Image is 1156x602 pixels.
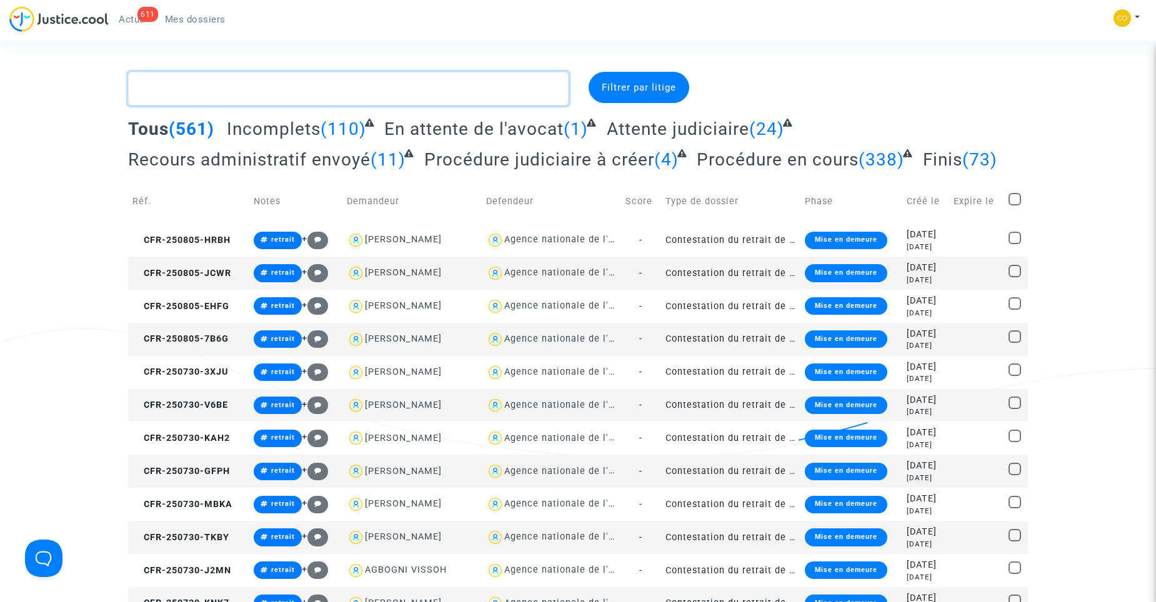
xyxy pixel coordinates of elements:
img: icon-user.svg [347,528,365,546]
div: [DATE] [907,492,945,506]
div: Mise en demeure [805,528,887,546]
img: icon-user.svg [486,561,504,580]
img: icon-user.svg [486,397,504,415]
td: Contestation du retrait de [PERSON_NAME] par l'ANAH (mandataire) [661,323,800,356]
div: [DATE] [907,340,945,351]
span: + [302,234,329,244]
div: [DATE] [907,407,945,417]
span: - [639,433,642,443]
span: + [302,399,329,410]
img: icon-user.svg [347,363,365,382]
td: Phase [800,179,902,224]
span: CFR-250805-JCWR [132,268,231,279]
div: Mise en demeure [805,264,887,282]
div: Mise en demeure [805,430,887,447]
span: + [302,300,329,310]
span: (11) [371,149,406,170]
div: 611 [137,7,158,22]
span: Incomplets [227,119,321,139]
img: icon-user.svg [347,462,365,480]
span: Finis [923,149,962,170]
img: icon-user.svg [486,495,504,513]
div: [PERSON_NAME] [365,300,442,311]
div: Agence nationale de l'habitat [504,433,642,443]
div: [DATE] [907,393,945,407]
span: - [639,268,642,279]
span: (561) [169,119,214,139]
img: icon-user.svg [347,297,365,315]
span: - [639,235,642,245]
div: Agence nationale de l'habitat [504,234,642,245]
span: (73) [962,149,997,170]
div: [PERSON_NAME] [365,400,442,410]
div: Agence nationale de l'habitat [504,565,642,575]
span: - [639,333,642,344]
td: Type de dossier [661,179,800,224]
td: Defendeur [482,179,621,224]
span: (4) [654,149,679,170]
span: CFR-250730-3XJU [132,367,228,377]
td: Contestation du retrait de [PERSON_NAME] par l'ANAH (mandataire) [661,257,800,290]
div: Agence nationale de l'habitat [504,367,642,377]
div: [PERSON_NAME] [365,466,442,476]
span: - [639,532,642,543]
td: Contestation du retrait de [PERSON_NAME] par l'ANAH (mandataire) [661,455,800,488]
span: + [302,465,329,475]
td: Contestation du retrait de [PERSON_NAME] par l'ANAH (mandataire) [661,554,800,587]
div: [DATE] [907,525,945,539]
img: icon-user.svg [347,429,365,447]
div: [DATE] [907,459,945,473]
div: [DATE] [907,473,945,483]
div: [DATE] [907,426,945,440]
div: [PERSON_NAME] [365,333,442,344]
span: - [639,466,642,476]
img: jc-logo.svg [9,6,109,32]
img: icon-user.svg [486,231,504,249]
span: + [302,498,329,508]
div: [PERSON_NAME] [365,267,442,278]
div: [DATE] [907,360,945,374]
td: Contestation du retrait de [PERSON_NAME] par l'ANAH (mandataire) [661,290,800,323]
span: CFR-250730-J2MN [132,565,231,576]
div: AGBOGNI VISSOH [365,565,447,575]
span: - [639,400,642,410]
iframe: Help Scout Beacon - Open [25,540,62,577]
img: icon-user.svg [486,330,504,348]
div: [DATE] [907,228,945,242]
div: Mise en demeure [805,496,887,513]
img: icon-user.svg [486,264,504,282]
span: + [302,333,329,343]
img: icon-user.svg [347,495,365,513]
td: Contestation du retrait de [PERSON_NAME] par l'ANAH (mandataire) [661,224,800,257]
div: Agence nationale de l'habitat [504,466,642,476]
td: Demandeur [342,179,482,224]
span: CFR-250805-HRBH [132,235,231,245]
div: [DATE] [907,261,945,275]
a: Mes dossiers [155,10,236,29]
td: Score [621,179,661,224]
div: [PERSON_NAME] [365,498,442,509]
div: [DATE] [907,440,945,450]
div: [DATE] [907,308,945,318]
div: Agence nationale de l'habitat [504,300,642,311]
div: [PERSON_NAME] [365,433,442,443]
span: retrait [271,433,295,442]
span: CFR-250730-GFPH [132,466,230,476]
td: Contestation du retrait de [PERSON_NAME] par l'ANAH (mandataire) [661,521,800,554]
span: + [302,267,329,277]
span: retrait [271,368,295,376]
a: 611Actus [109,10,155,29]
span: CFR-250730-MBKA [132,499,232,510]
span: Mes dossiers [165,14,226,25]
td: Contestation du retrait de [PERSON_NAME] par l'ANAH (mandataire) [661,356,800,389]
span: - [639,301,642,312]
span: (338) [859,149,904,170]
img: icon-user.svg [347,231,365,249]
div: [DATE] [907,558,945,572]
div: [DATE] [907,275,945,285]
div: [DATE] [907,327,945,341]
span: retrait [271,235,295,244]
div: Mise en demeure [805,397,887,414]
span: retrait [271,335,295,343]
img: icon-user.svg [486,462,504,480]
